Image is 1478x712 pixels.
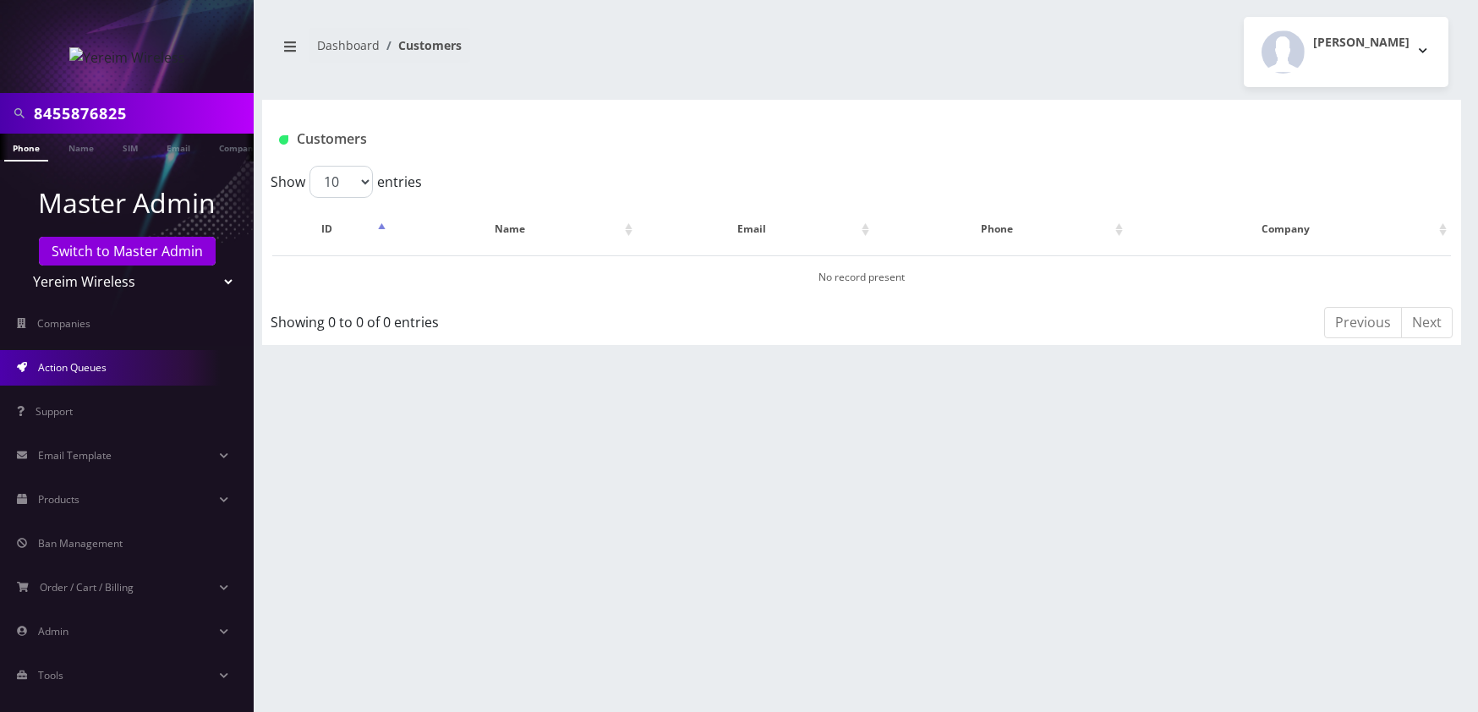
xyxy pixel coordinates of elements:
th: Name: activate to sort column ascending [391,205,637,254]
a: Next [1401,307,1453,338]
a: Company [211,134,267,160]
span: Email Template [38,448,112,463]
td: No record present [272,255,1451,298]
th: Phone: activate to sort column ascending [875,205,1128,254]
th: Company: activate to sort column ascending [1129,205,1451,254]
span: Admin [38,624,68,638]
h1: Customers [279,131,1245,147]
a: Dashboard [317,37,380,53]
div: Showing 0 to 0 of 0 entries [271,305,751,332]
a: Switch to Master Admin [39,237,216,266]
span: Ban Management [38,536,123,550]
span: Order / Cart / Billing [40,580,134,594]
img: Yereim Wireless [69,47,185,68]
a: SIM [114,134,146,160]
span: Tools [38,668,63,682]
span: Action Queues [38,360,107,375]
h2: [PERSON_NAME] [1313,36,1410,50]
a: Previous [1324,307,1402,338]
span: Companies [37,316,90,331]
a: Phone [4,134,48,162]
select: Showentries [309,166,373,198]
li: Customers [380,36,462,54]
a: Email [158,134,199,160]
nav: breadcrumb [275,28,849,76]
a: Name [60,134,102,160]
button: [PERSON_NAME] [1244,17,1448,87]
input: Search in Company [34,97,249,129]
span: Products [38,492,79,507]
span: Support [36,404,73,419]
th: Email: activate to sort column ascending [638,205,873,254]
label: Show entries [271,166,422,198]
th: ID: activate to sort column descending [272,205,390,254]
